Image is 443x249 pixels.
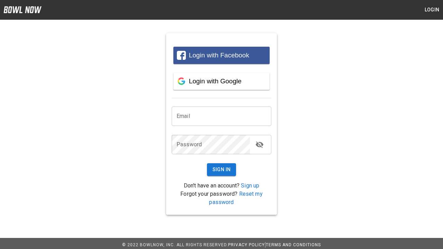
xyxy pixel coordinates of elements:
[421,3,443,16] button: Login
[173,47,270,64] button: Login with Facebook
[173,73,270,90] button: Login with Google
[266,242,321,247] a: Terms and Conditions
[241,182,259,189] a: Sign up
[209,191,262,205] a: Reset my password
[3,6,42,13] img: logo
[122,242,228,247] span: © 2022 BowlNow, Inc. All Rights Reserved.
[207,163,236,176] button: Sign In
[189,52,249,59] span: Login with Facebook
[253,138,266,151] button: toggle password visibility
[189,77,242,85] span: Login with Google
[228,242,265,247] a: Privacy Policy
[172,182,271,190] p: Don't have an account?
[172,190,271,206] p: Forgot your password?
